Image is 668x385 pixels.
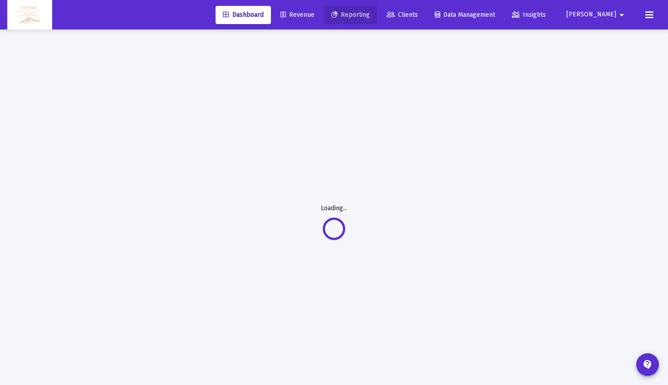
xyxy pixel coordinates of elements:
a: Dashboard [216,6,271,24]
img: Dashboard [14,6,45,24]
mat-icon: contact_support [642,359,653,370]
a: Clients [379,6,425,24]
a: Insights [505,6,553,24]
span: Dashboard [223,11,264,19]
button: [PERSON_NAME] [555,5,638,24]
span: Data Management [435,11,495,19]
span: Reporting [331,11,370,19]
span: [PERSON_NAME] [566,11,616,19]
a: Data Management [427,6,502,24]
span: Revenue [280,11,314,19]
a: Reporting [324,6,377,24]
mat-icon: arrow_drop_down [616,6,627,24]
span: Clients [387,11,418,19]
span: Insights [512,11,546,19]
a: Revenue [273,6,322,24]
